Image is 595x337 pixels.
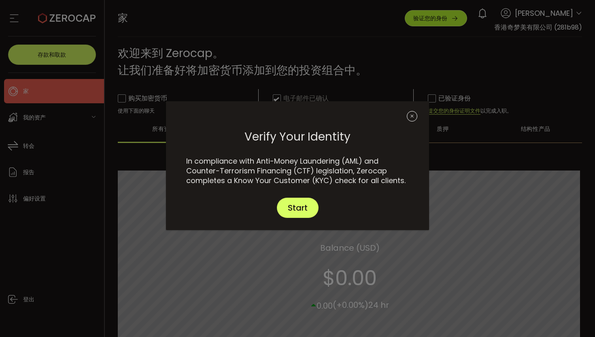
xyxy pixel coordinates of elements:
button: 关闭 [407,109,421,124]
button: Start [277,198,319,218]
span: Verify Your Identity [244,126,351,148]
div: 聊天小组件 [555,298,595,337]
iframe: 聊天小部件 [555,298,595,337]
div: 对话 [166,101,429,230]
span: Start [288,204,308,212]
span: In compliance with Anti-Money Laundering (AML) and Counter-Terrorism Financing (CTF) legislation,... [186,156,406,186]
